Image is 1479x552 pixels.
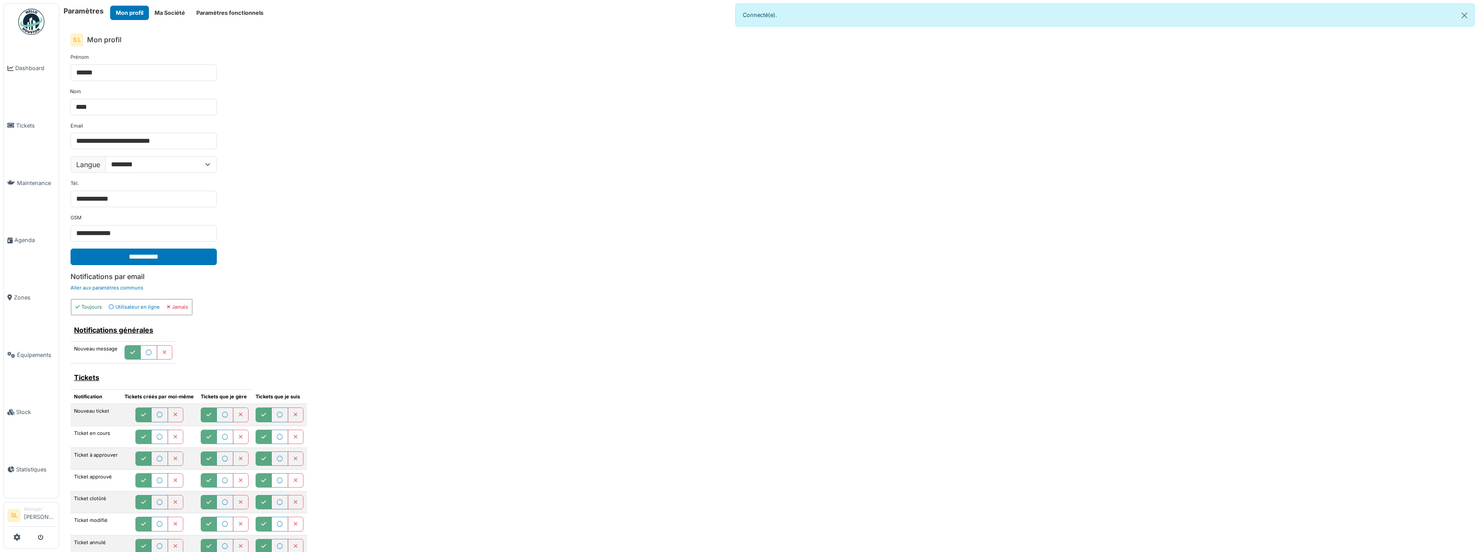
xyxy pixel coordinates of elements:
[74,345,118,353] label: Nouveau message
[4,326,59,384] a: Équipements
[4,441,59,498] a: Statistiques
[4,212,59,269] a: Agenda
[71,180,79,187] label: Tél.
[252,389,307,404] th: Tickets que je suis
[87,36,121,44] h6: Mon profil
[4,97,59,155] a: Tickets
[18,9,44,35] img: Badge_color-CXgf-gQk.svg
[71,513,121,535] td: Ticket modifié
[71,426,121,448] td: Ticket en cours
[16,121,55,130] span: Tickets
[71,122,83,130] label: Email
[16,408,55,416] span: Stock
[197,389,252,404] th: Tickets que je gère
[71,214,81,222] label: GSM
[109,303,160,311] div: Utilisateur en ligne
[149,6,191,20] button: Ma Société
[17,179,55,187] span: Maintenance
[16,465,55,474] span: Statistiques
[71,156,106,173] label: Langue
[17,351,55,359] span: Équipements
[71,34,84,47] div: S L
[121,389,197,404] th: Tickets créés par moi-même
[74,374,249,382] h6: Tickets
[71,404,121,426] td: Nouveau ticket
[71,285,143,291] a: Aller aux paramètres communs
[75,303,102,311] div: Toujours
[24,506,55,525] li: [PERSON_NAME]
[71,54,89,61] label: Prénom
[74,326,172,334] h6: Notifications générales
[14,236,55,244] span: Agenda
[7,506,55,527] a: SL Manager[PERSON_NAME]
[71,469,121,491] td: Ticket approuvé
[4,40,59,97] a: Dashboard
[735,3,1475,27] div: Connecté(e).
[14,293,55,302] span: Zones
[70,88,81,95] label: Nom
[71,491,121,513] td: Ticket clotûré
[71,273,1468,281] h6: Notifications par email
[167,303,188,311] div: Jamais
[71,448,121,469] td: Ticket à approuver
[7,509,20,522] li: SL
[4,384,59,441] a: Stock
[1455,4,1474,27] button: Close
[24,506,55,512] div: Manager
[4,269,59,326] a: Zones
[4,154,59,212] a: Maintenance
[15,64,55,72] span: Dashboard
[191,6,269,20] button: Paramètres fonctionnels
[71,389,121,404] th: Notification
[110,6,149,20] button: Mon profil
[64,7,104,15] h6: Paramètres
